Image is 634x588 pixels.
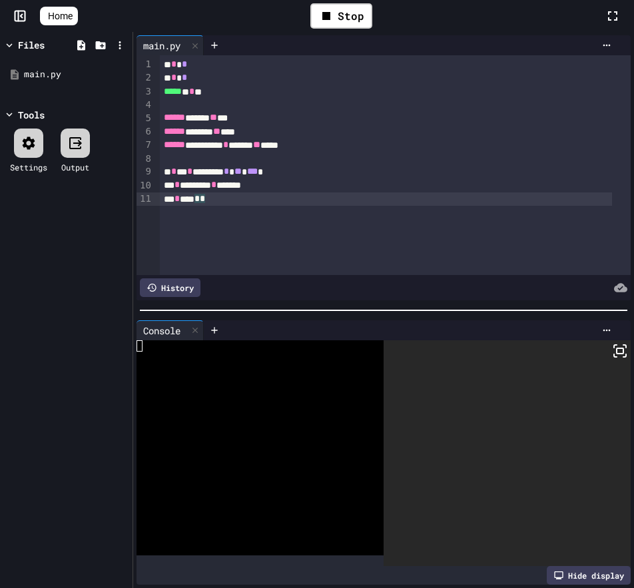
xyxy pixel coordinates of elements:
div: 8 [137,152,153,166]
div: main.py [137,35,204,55]
div: Console [137,320,204,340]
div: 1 [137,58,153,71]
div: Tools [18,108,45,122]
div: 2 [137,71,153,85]
div: Files [18,38,45,52]
div: 9 [137,165,153,178]
span: Home [48,9,73,23]
div: Console [137,324,187,338]
div: main.py [24,68,128,81]
div: 6 [137,125,153,139]
div: 5 [137,112,153,125]
div: Stop [310,3,372,29]
div: 3 [137,85,153,99]
a: Home [40,7,78,25]
div: main.py [137,39,187,53]
div: Hide display [547,566,631,585]
div: Output [61,161,89,173]
div: 10 [137,179,153,192]
div: 4 [137,99,153,112]
div: 7 [137,139,153,152]
div: History [140,278,200,297]
div: Settings [10,161,47,173]
div: 11 [137,192,153,206]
